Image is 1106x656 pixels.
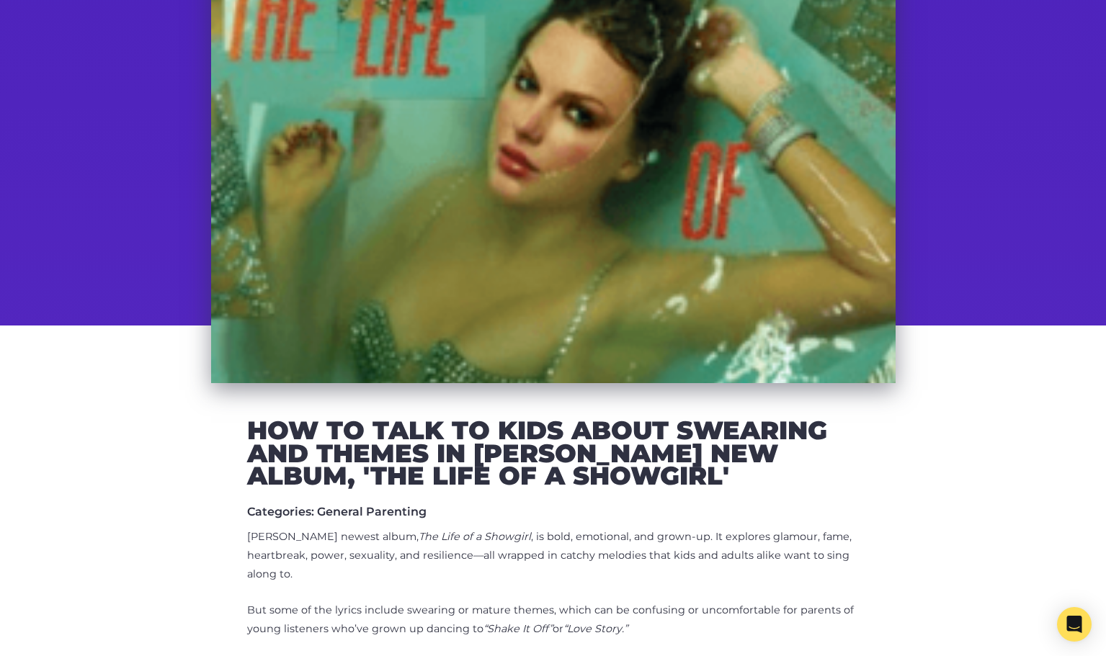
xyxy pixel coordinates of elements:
em: The Life of a Showgirl [419,530,531,543]
h2: How to Talk to Kids About Swearing and Themes in [PERSON_NAME] new Album, 'The Life of a Showgirl' [247,419,860,487]
p: But some of the lyrics include swearing or mature themes, which can be confusing or uncomfortable... [247,601,860,639]
em: “Love Story.” [563,622,628,635]
p: [PERSON_NAME] newest album, , is bold, emotional, and grown-up. It explores glamour, fame, heartb... [247,528,860,584]
div: Open Intercom Messenger [1057,607,1092,642]
h5: Categories: General Parenting [247,505,860,518]
em: “Shake It Off” [483,622,553,635]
